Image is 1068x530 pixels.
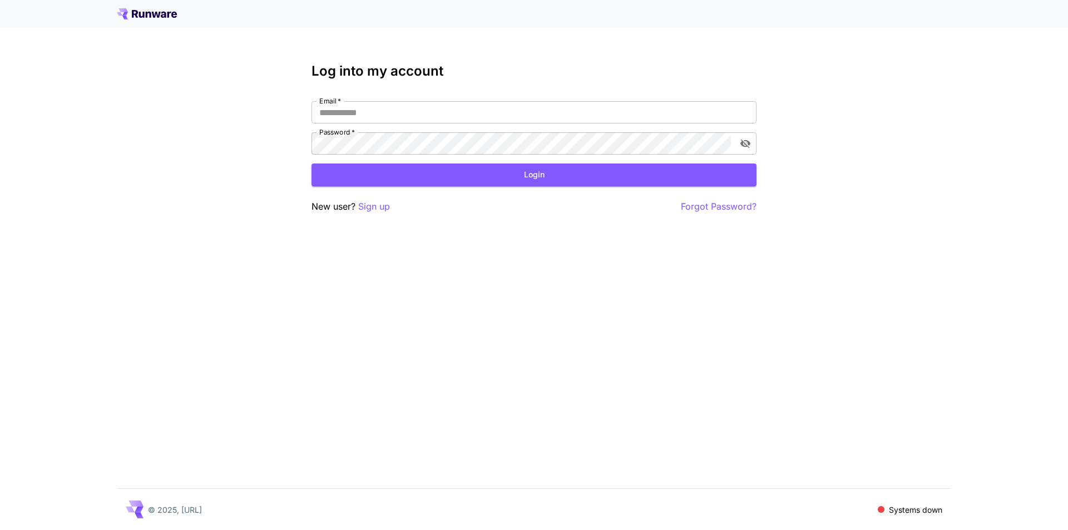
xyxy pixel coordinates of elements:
button: Login [311,164,756,186]
button: toggle password visibility [735,133,755,153]
button: Forgot Password? [681,200,756,214]
p: Systems down [889,504,942,516]
button: Sign up [358,200,390,214]
h3: Log into my account [311,63,756,79]
label: Password [319,127,355,137]
p: New user? [311,200,390,214]
label: Email [319,96,341,106]
p: © 2025, [URL] [148,504,202,516]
